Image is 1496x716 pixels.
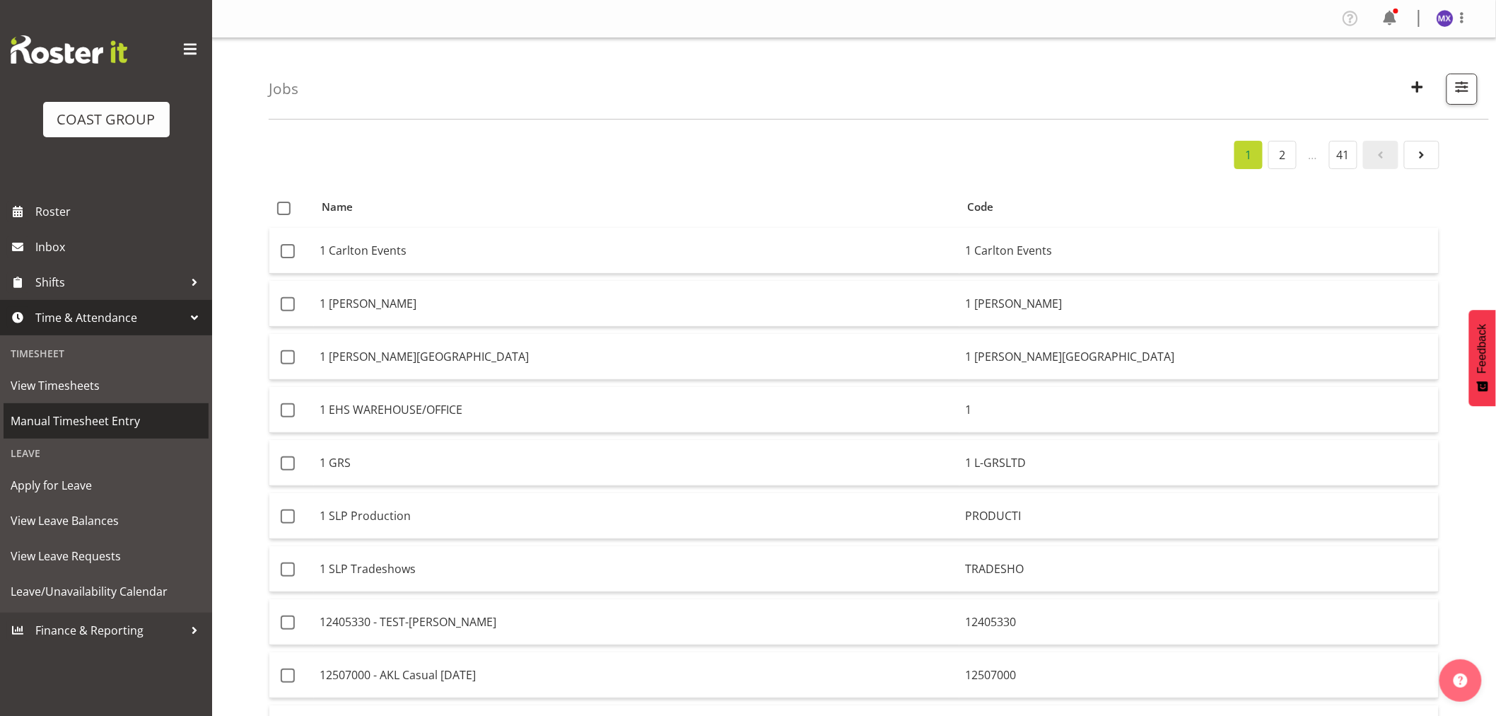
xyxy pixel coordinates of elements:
[967,199,993,215] span: Code
[314,440,959,486] td: 1 GRS
[314,599,959,645] td: 12405330 - TEST-[PERSON_NAME]
[1329,141,1357,169] a: 41
[11,545,201,567] span: View Leave Requests
[11,35,127,64] img: Rosterit website logo
[959,387,1439,433] td: 1
[314,387,959,433] td: 1 EHS WAREHOUSE/OFFICE
[314,228,959,274] td: 1 Carlton Events
[4,403,209,439] a: Manual Timesheet Entry
[35,236,205,258] span: Inbox
[1469,310,1496,406] button: Feedback - Show survey
[1403,74,1432,105] button: Create New Job
[4,574,209,609] a: Leave/Unavailability Calendar
[322,199,353,215] span: Name
[11,475,201,496] span: Apply for Leave
[4,538,209,574] a: View Leave Requests
[959,334,1439,380] td: 1 [PERSON_NAME][GEOGRAPHIC_DATA]
[35,201,205,222] span: Roster
[314,546,959,592] td: 1 SLP Tradeshows
[959,652,1439,698] td: 12507000
[11,375,201,396] span: View Timesheets
[11,410,201,432] span: Manual Timesheet Entry
[1447,74,1478,105] button: Filter Jobs
[1454,674,1468,688] img: help-xxl-2.png
[11,581,201,602] span: Leave/Unavailability Calendar
[314,334,959,380] td: 1 [PERSON_NAME][GEOGRAPHIC_DATA]
[4,439,209,468] div: Leave
[1476,324,1489,374] span: Feedback
[959,493,1439,539] td: PRODUCTI
[35,620,184,641] span: Finance & Reporting
[269,81,298,97] h4: Jobs
[314,281,959,327] td: 1 [PERSON_NAME]
[11,510,201,531] span: View Leave Balances
[959,228,1439,274] td: 1 Carlton Events
[1437,10,1454,27] img: michelle-xiang8229.jpg
[35,272,184,293] span: Shifts
[959,440,1439,486] td: 1 L-GRSLTD
[4,503,209,538] a: View Leave Balances
[4,339,209,368] div: Timesheet
[314,652,959,698] td: 12507000 - AKL Casual [DATE]
[1268,141,1297,169] a: 2
[314,493,959,539] td: 1 SLP Production
[959,546,1439,592] td: TRADESHO
[4,368,209,403] a: View Timesheets
[4,468,209,503] a: Apply for Leave
[959,281,1439,327] td: 1 [PERSON_NAME]
[35,307,184,328] span: Time & Attendance
[959,599,1439,645] td: 12405330
[57,109,156,130] div: COAST GROUP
